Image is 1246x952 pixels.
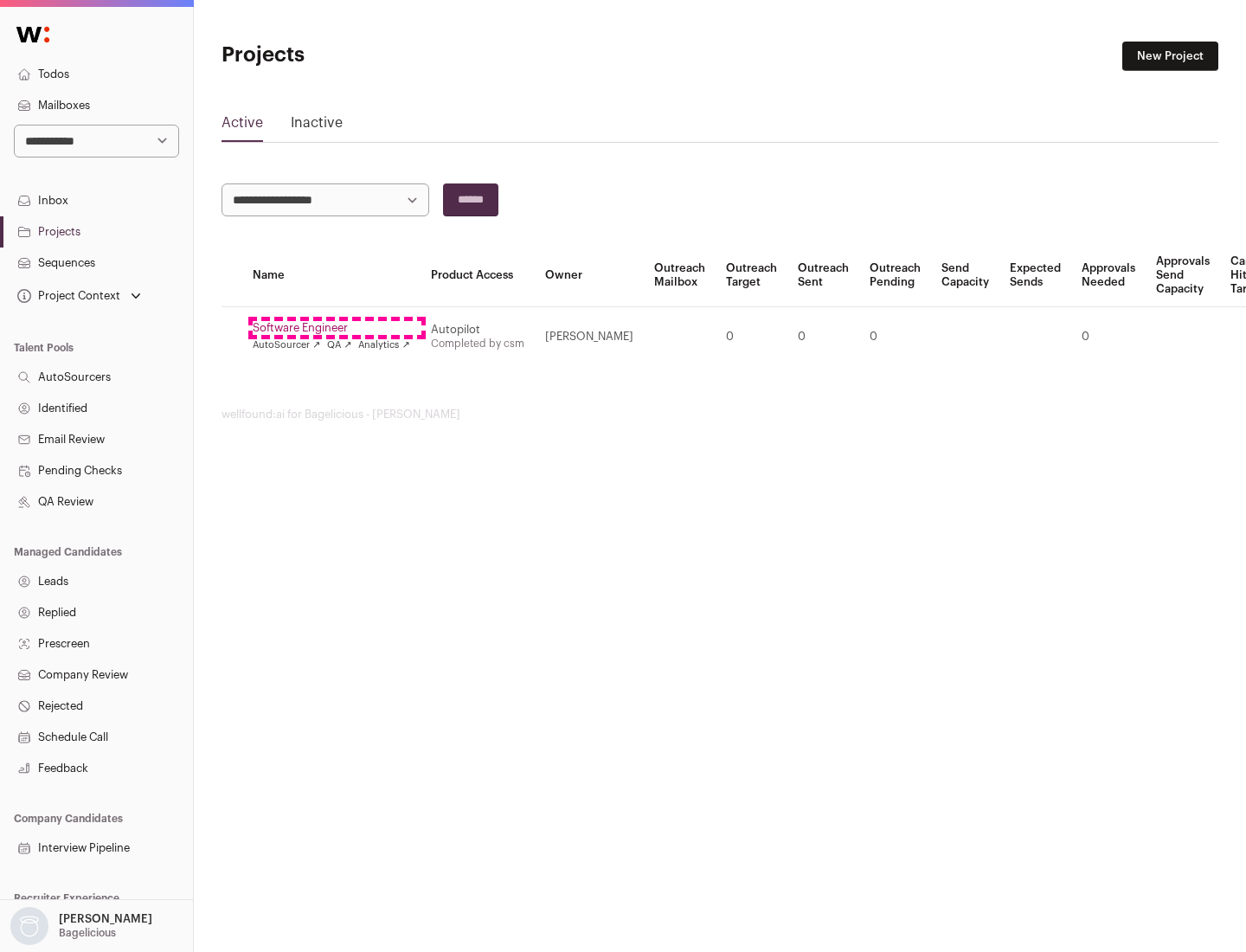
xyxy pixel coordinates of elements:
[222,113,263,140] a: Active
[1071,244,1146,307] th: Approvals Needed
[431,323,524,337] div: Autopilot
[1122,42,1218,71] a: New Project
[10,907,48,945] img: nopic.png
[358,338,409,352] a: Analytics ↗
[1146,244,1220,307] th: Approvals Send Capacity
[327,338,351,352] a: QA ↗
[222,408,1218,421] footer: wellfound:ai for Bagelicious - [PERSON_NAME]
[59,912,152,926] p: [PERSON_NAME]
[1071,307,1146,367] td: 0
[14,289,120,303] div: Project Context
[859,307,931,367] td: 0
[716,244,787,307] th: Outreach Target
[931,244,999,307] th: Send Capacity
[222,42,554,69] h1: Projects
[535,244,644,307] th: Owner
[716,307,787,367] td: 0
[7,17,59,52] img: Wellfound
[999,244,1071,307] th: Expected Sends
[14,284,145,308] button: Open dropdown
[242,244,421,307] th: Name
[644,244,716,307] th: Outreach Mailbox
[59,926,116,940] p: Bagelicious
[421,244,535,307] th: Product Access
[7,907,156,945] button: Open dropdown
[535,307,644,367] td: [PERSON_NAME]
[253,321,410,335] a: Software Engineer
[859,244,931,307] th: Outreach Pending
[787,307,859,367] td: 0
[787,244,859,307] th: Outreach Sent
[291,113,343,140] a: Inactive
[253,338,320,352] a: AutoSourcer ↗
[431,338,524,349] a: Completed by csm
